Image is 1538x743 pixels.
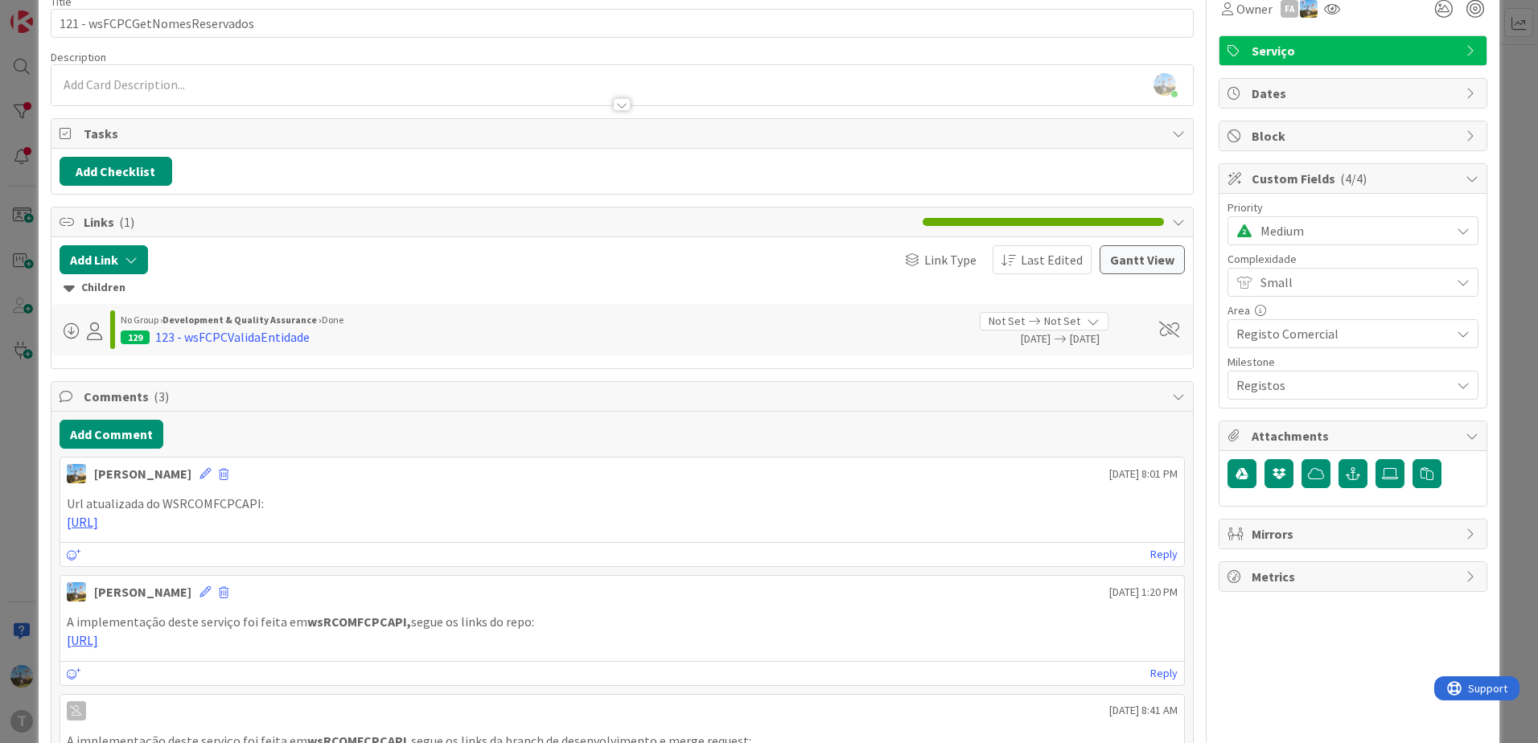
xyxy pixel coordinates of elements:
span: Small [1260,271,1442,294]
span: No Group › [121,314,162,326]
div: Area [1228,305,1478,316]
div: Priority [1228,202,1478,213]
button: Last Edited [993,245,1092,274]
button: Add Checklist [60,157,172,186]
div: Children [64,279,1181,297]
span: ( 1 ) [119,214,134,230]
span: [DATE] 8:01 PM [1109,466,1178,482]
span: Support [34,2,73,22]
img: rbRSAc01DXEKpQIPCc1LpL06ElWUjD6K.png [1153,73,1176,96]
span: Tasks [84,124,1164,143]
span: Description [51,50,106,64]
span: Registo Comercial [1236,322,1442,345]
span: Serviço [1252,41,1458,60]
p: Url atualizada do WSRCOMFCPCAPI: [67,495,1178,513]
span: Medium [1260,220,1442,242]
button: Gantt View [1100,245,1185,274]
img: DG [67,582,86,601]
div: [PERSON_NAME] [94,582,191,601]
img: DG [67,464,86,483]
span: Comments [84,387,1164,406]
b: Development & Quality Assurance › [162,314,322,326]
div: 129 [121,330,150,344]
span: Dates [1252,84,1458,103]
span: Custom Fields [1252,169,1458,188]
span: Registos [1236,374,1442,396]
span: Attachments [1252,426,1458,445]
span: [DATE] 1:20 PM [1109,584,1178,601]
a: Reply [1150,663,1178,683]
span: [DATE] [980,330,1051,347]
input: type card name here... [51,9,1194,38]
span: [DATE] [1070,330,1141,347]
span: Not Set [1044,313,1080,330]
span: Links [84,212,915,232]
button: Add Comment [60,420,163,449]
span: Last Edited [1021,250,1083,269]
button: Add Link [60,245,148,274]
span: Block [1252,126,1458,146]
strong: wsRCOMFCPCAPI, [307,614,411,630]
div: [PERSON_NAME] [94,464,191,483]
div: 123 - wsFCPCValidaEntidade [155,327,310,347]
span: Not Set [989,313,1025,330]
span: Link Type [924,250,977,269]
a: [URL] [67,514,98,530]
div: Milestone [1228,356,1478,367]
div: Complexidade [1228,253,1478,265]
span: ( 4/4 ) [1340,170,1367,187]
span: Metrics [1252,567,1458,586]
span: Done [322,314,343,326]
a: Reply [1150,544,1178,564]
a: [URL] [67,632,98,648]
span: Mirrors [1252,524,1458,544]
span: [DATE] 8:41 AM [1109,702,1178,719]
p: A implementação deste serviço foi feita em segue os links do repo: [67,613,1178,631]
span: ( 3 ) [154,388,169,404]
